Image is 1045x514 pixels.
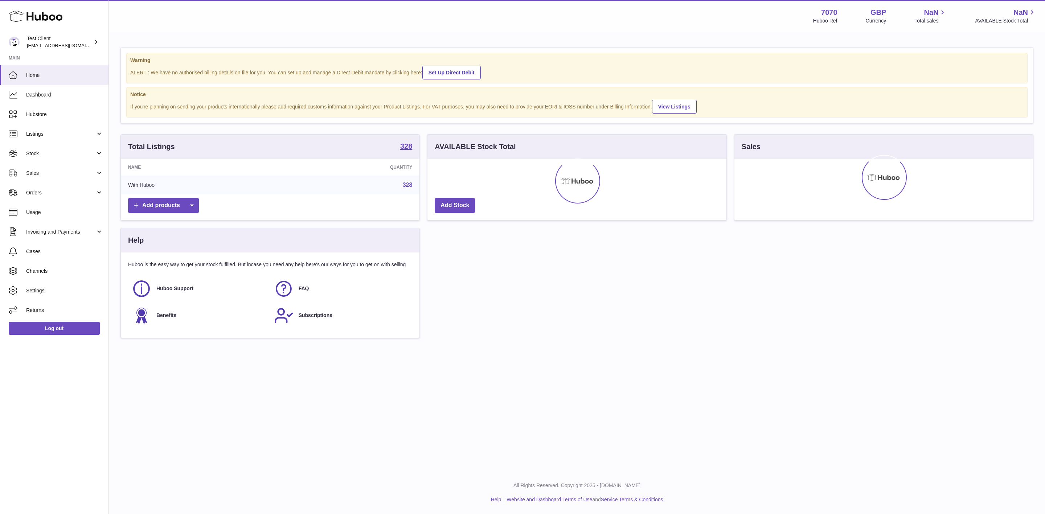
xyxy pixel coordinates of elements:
span: AVAILABLE Stock Total [975,17,1036,24]
div: Huboo Ref [813,17,837,24]
span: FAQ [299,285,309,292]
span: Total sales [914,17,947,24]
strong: Notice [130,91,1024,98]
li: and [504,496,663,503]
div: Test Client [27,35,92,49]
a: Log out [9,322,100,335]
span: Usage [26,209,103,216]
span: [EMAIL_ADDRESS][DOMAIN_NAME] [27,42,107,48]
strong: 328 [400,143,412,150]
p: Huboo is the easy way to get your stock fulfilled. But incase you need any help here's our ways f... [128,261,412,268]
th: Quantity [278,159,419,176]
span: Returns [26,307,103,314]
a: Help [491,497,501,502]
div: If you're planning on sending your products internationally please add required customs informati... [130,99,1024,114]
th: Name [121,159,278,176]
h3: Sales [742,142,761,152]
a: View Listings [652,100,697,114]
a: Service Terms & Conditions [601,497,663,502]
a: 328 [400,143,412,151]
div: Currency [866,17,886,24]
a: Subscriptions [274,306,409,325]
a: NaN AVAILABLE Stock Total [975,8,1036,24]
span: Cases [26,248,103,255]
span: Invoicing and Payments [26,229,95,235]
strong: GBP [870,8,886,17]
span: Listings [26,131,95,137]
span: Dashboard [26,91,103,98]
a: Add Stock [435,198,475,213]
a: FAQ [274,279,409,299]
span: NaN [924,8,938,17]
span: Orders [26,189,95,196]
a: 328 [403,182,413,188]
span: Sales [26,170,95,177]
h3: Help [128,235,144,245]
a: Huboo Support [132,279,267,299]
span: Benefits [156,312,176,319]
a: Benefits [132,306,267,325]
span: Home [26,72,103,79]
span: Stock [26,150,95,157]
img: internalAdmin-7070@internal.huboo.com [9,37,20,48]
a: Website and Dashboard Terms of Use [507,497,592,502]
span: Settings [26,287,103,294]
td: With Huboo [121,176,278,194]
span: Huboo Support [156,285,193,292]
a: Set Up Direct Debit [422,66,481,79]
p: All Rights Reserved. Copyright 2025 - [DOMAIN_NAME] [115,482,1039,489]
h3: Total Listings [128,142,175,152]
strong: 7070 [821,8,837,17]
h3: AVAILABLE Stock Total [435,142,516,152]
span: Subscriptions [299,312,332,319]
span: Hubstore [26,111,103,118]
span: Channels [26,268,103,275]
strong: Warning [130,57,1024,64]
a: NaN Total sales [914,8,947,24]
span: NaN [1013,8,1028,17]
a: Add products [128,198,199,213]
div: ALERT : We have no authorised billing details on file for you. You can set up and manage a Direct... [130,65,1024,79]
